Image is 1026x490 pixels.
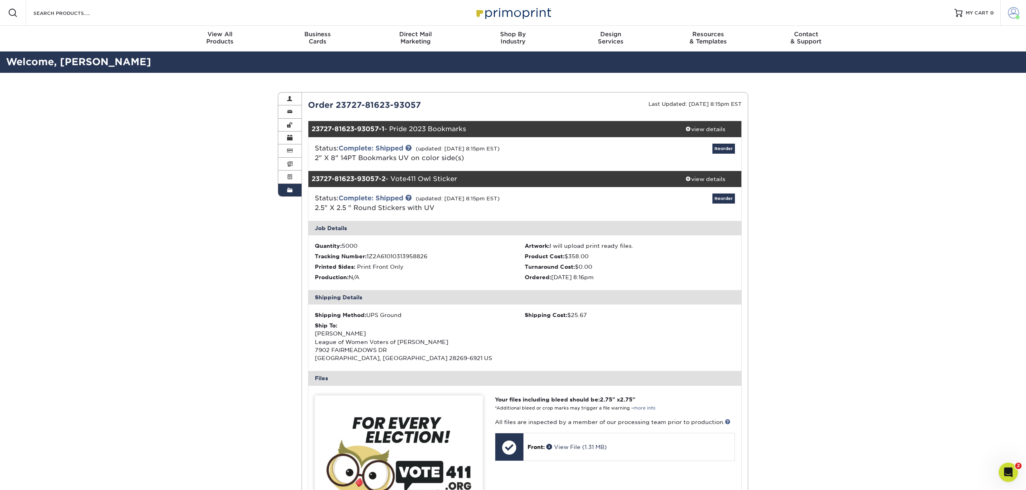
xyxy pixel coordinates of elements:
[308,221,742,235] div: Job Details
[308,171,669,187] div: - Vote411 Owl Sticker
[669,171,741,187] a: view details
[464,31,562,38] span: Shop By
[308,121,669,137] div: - Pride 2023 Bookmarks
[315,154,464,162] a: 2" X 8" 14PT Bookmarks UV on color side(s)
[315,321,525,362] div: [PERSON_NAME] League of Women Voters of [PERSON_NAME] 7902 FAIRMEADOWS DR [GEOGRAPHIC_DATA], [GEO...
[464,31,562,45] div: Industry
[1015,463,1022,469] span: 2
[308,290,742,305] div: Shipping Details
[525,252,735,260] li: $358.00
[525,273,735,281] li: [DATE] 8:16pm
[315,322,337,329] strong: Ship To:
[312,175,386,183] strong: 23727-81623-93057-2
[659,31,757,38] span: Resources
[269,31,367,38] span: Business
[669,121,741,137] a: view details
[966,10,989,16] span: MY CART
[416,196,500,202] small: (updated: [DATE] 8:15pm EST)
[171,31,269,45] div: Products
[525,263,735,271] li: $0.00
[669,125,741,133] div: view details
[525,242,735,250] li: I will upload print ready files.
[757,31,855,45] div: & Support
[669,175,741,183] div: view details
[525,311,735,319] div: $25.67
[308,371,742,385] div: Files
[659,31,757,45] div: & Templates
[315,243,342,249] strong: Quantity:
[525,253,564,259] strong: Product Cost:
[367,26,464,51] a: Direct MailMarketing
[562,31,659,45] div: Services
[757,26,855,51] a: Contact& Support
[33,8,111,18] input: SEARCH PRODUCTS.....
[525,243,550,249] strong: Artwork:
[648,101,742,107] small: Last Updated: [DATE] 8:15pm EST
[315,204,435,212] a: 2.5" X 2.5 " Round Stickers with UV
[495,406,655,411] small: *Additional bleed or crop marks may trigger a file warning –
[416,146,500,152] small: (updated: [DATE] 8:15pm EST)
[171,31,269,38] span: View All
[315,242,525,250] li: 5000
[339,144,403,152] a: Complete: Shipped
[171,26,269,51] a: View AllProducts
[620,396,632,403] span: 2.75
[495,396,635,403] strong: Your files including bleed should be: " x "
[315,311,525,319] div: UPS Ground
[562,26,659,51] a: DesignServices
[712,144,735,154] a: Reorder
[525,274,551,280] strong: Ordered:
[634,406,655,411] a: more info
[659,26,757,51] a: Resources& Templates
[525,264,575,270] strong: Turnaround Cost:
[357,264,404,270] span: Print Front Only
[546,444,607,450] a: View File (1.31 MB)
[309,194,597,213] div: Status:
[269,26,367,51] a: BusinessCards
[312,125,384,133] strong: 23727-81623-93057-1
[473,4,553,21] img: Primoprint
[990,10,994,16] span: 0
[757,31,855,38] span: Contact
[309,144,597,163] div: Status:
[999,463,1018,482] iframe: Intercom live chat
[527,444,545,450] span: Front:
[269,31,367,45] div: Cards
[495,418,735,426] p: All files are inspected by a member of our processing team prior to production.
[339,194,403,202] a: Complete: Shipped
[562,31,659,38] span: Design
[367,31,464,45] div: Marketing
[315,273,525,281] li: N/A
[302,99,525,111] div: Order 23727-81623-93057
[315,264,355,270] strong: Printed Sides:
[525,312,567,318] strong: Shipping Cost:
[315,253,367,259] strong: Tracking Number:
[367,253,427,259] span: 1Z2A61010313958826
[712,194,735,204] a: Reorder
[315,274,349,280] strong: Production:
[315,312,366,318] strong: Shipping Method:
[464,26,562,51] a: Shop ByIndustry
[600,396,612,403] span: 2.75
[367,31,464,38] span: Direct Mail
